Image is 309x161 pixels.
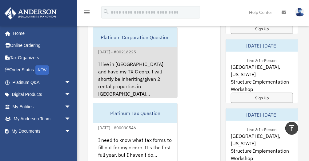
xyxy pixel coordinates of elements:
[35,65,49,75] div: NEW
[93,27,177,47] div: Platinum Corporation Question
[4,137,80,150] a: Online Learningarrow_drop_down
[93,124,141,130] div: [DATE] - #00090546
[93,56,177,104] div: I live in [GEOGRAPHIC_DATA] and have my TX C corp. I will shortly be inheriting/given 2 rental pr...
[226,39,298,52] div: [DATE]-[DATE]
[4,113,80,125] a: My Anderson Teamarrow_drop_down
[231,24,293,34] a: Sign Up
[3,7,58,19] img: Anderson Advisors Platinum Portal
[93,27,178,98] a: Platinum Corporation Question[DATE] - #00216225I live in [GEOGRAPHIC_DATA] and have my TX C corp....
[4,76,80,89] a: Platinum Q&Aarrow_drop_down
[65,137,77,150] span: arrow_drop_down
[231,132,293,147] span: [GEOGRAPHIC_DATA], [US_STATE]
[65,125,77,138] span: arrow_drop_down
[295,8,304,17] img: User Pic
[4,27,77,39] a: Home
[83,9,90,16] i: menu
[93,103,177,123] div: Platinum Tax Question
[285,122,298,135] a: vertical_align_top
[83,11,90,16] a: menu
[226,109,298,121] div: [DATE]-[DATE]
[4,125,80,137] a: My Documentsarrow_drop_down
[65,101,77,113] span: arrow_drop_down
[4,101,80,113] a: My Entitiesarrow_drop_down
[231,93,293,103] a: Sign Up
[231,78,293,93] span: Structure Implementation Workshop
[103,8,110,15] i: search
[243,57,282,63] div: Live & In-Person
[4,52,80,64] a: Tax Organizers
[93,48,141,55] div: [DATE] - #00216225
[65,76,77,89] span: arrow_drop_down
[288,124,295,132] i: vertical_align_top
[243,126,282,132] div: Live & In-Person
[4,89,80,101] a: Digital Productsarrow_drop_down
[231,63,293,78] span: [GEOGRAPHIC_DATA], [US_STATE]
[65,89,77,101] span: arrow_drop_down
[4,39,80,52] a: Online Ordering
[4,64,80,76] a: Order StatusNEW
[65,113,77,126] span: arrow_drop_down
